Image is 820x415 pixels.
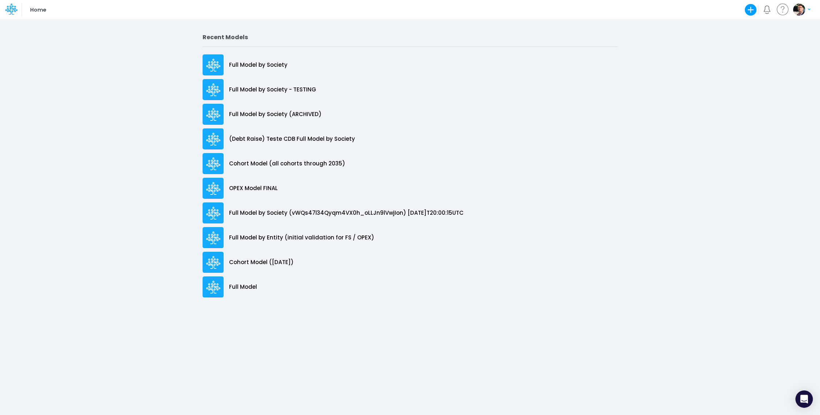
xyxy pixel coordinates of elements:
a: Full Model by Society [203,53,618,77]
p: Home [30,6,46,14]
a: Full Model by Entity (initial validation for FS / OPEX) [203,225,618,250]
a: Cohort Model ([DATE]) [203,250,618,275]
p: (Debt Raise) Teste CDB Full Model by Society [229,135,355,143]
p: OPEX Model FINAL [229,184,278,193]
a: OPEX Model FINAL [203,176,618,201]
a: Cohort Model (all cohorts through 2035) [203,151,618,176]
a: Notifications [763,5,771,14]
a: Full Model by Society - TESTING [203,77,618,102]
p: Cohort Model ([DATE]) [229,258,294,267]
a: Full Model by Society (vWQs47l34Qyqm4VX0h_oLLJn9lVwjIon) [DATE]T20:00:15UTC [203,201,618,225]
div: Open Intercom Messenger [795,390,813,408]
p: Full Model by Society (vWQs47l34Qyqm4VX0h_oLLJn9lVwjIon) [DATE]T20:00:15UTC [229,209,464,217]
a: Full Model by Society (ARCHIVED) [203,102,618,127]
h2: Recent Models [203,34,618,41]
p: Full Model [229,283,257,291]
p: Cohort Model (all cohorts through 2035) [229,160,345,168]
p: Full Model by Society (ARCHIVED) [229,110,322,119]
a: (Debt Raise) Teste CDB Full Model by Society [203,127,618,151]
p: Full Model by Society [229,61,287,69]
p: Full Model by Society - TESTING [229,86,316,94]
a: Full Model [203,275,618,299]
p: Full Model by Entity (initial validation for FS / OPEX) [229,234,374,242]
